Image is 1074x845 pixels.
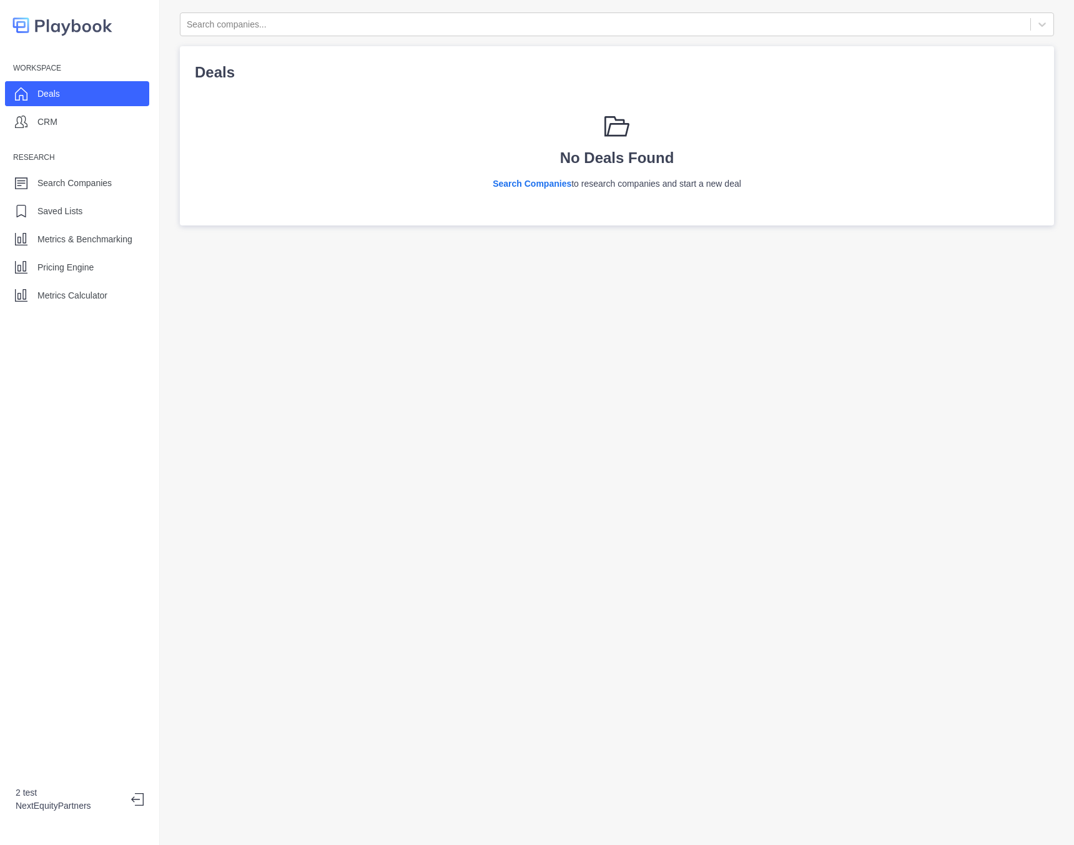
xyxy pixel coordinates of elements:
p: Deals [37,87,60,101]
p: Deals [195,61,1039,84]
p: Metrics Calculator [37,289,107,302]
a: Search Companies [493,179,571,189]
p: 2 test [16,786,121,799]
p: CRM [37,116,57,129]
img: logo-colored [12,12,112,38]
p: Saved Lists [37,205,82,218]
p: Search Companies [37,177,112,190]
p: NextEquityPartners [16,799,121,813]
p: Metrics & Benchmarking [37,233,132,246]
p: Pricing Engine [37,261,94,274]
h4: No Deals Found [215,149,1019,167]
p: to research companies and start a new deal [215,177,1019,190]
